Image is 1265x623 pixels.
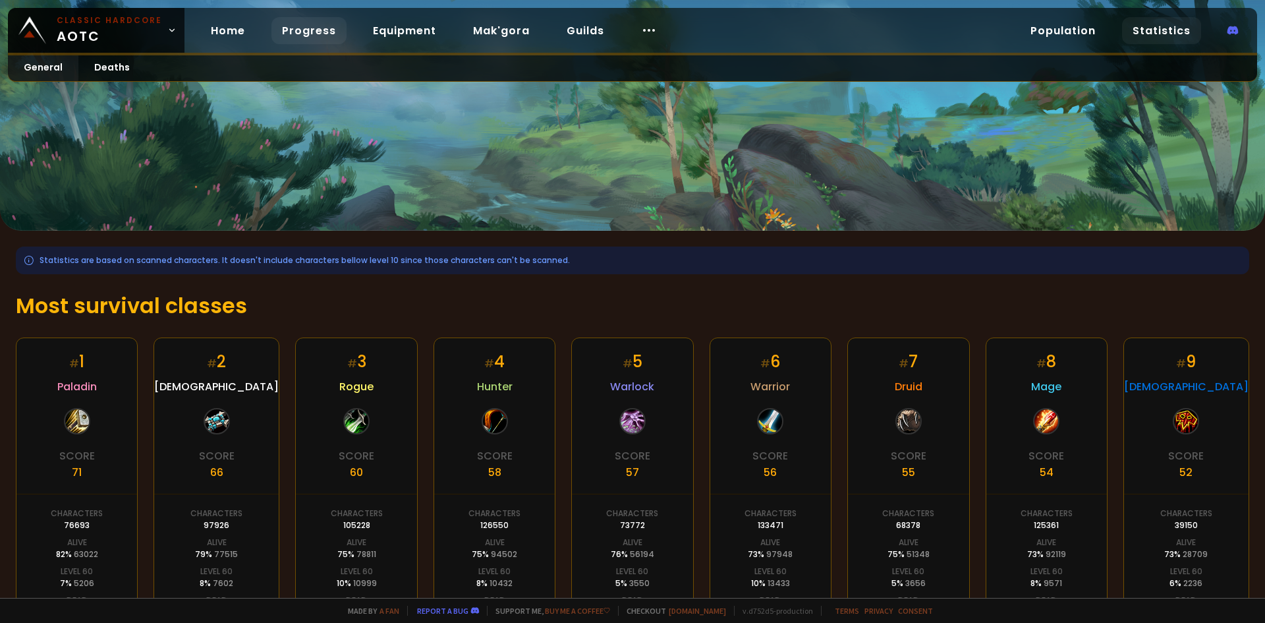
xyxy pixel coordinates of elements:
div: Alive [347,537,366,549]
a: Deaths [78,55,146,81]
div: Dead [206,595,227,607]
div: 66 [210,464,223,481]
span: 9571 [1044,578,1062,589]
div: 56 [764,464,777,481]
div: 75 % [887,549,930,560]
small: # [899,356,909,371]
div: 2 [207,350,226,373]
small: # [1036,356,1046,371]
div: Level 60 [1030,566,1063,578]
div: 3 [347,350,366,373]
small: # [760,356,770,371]
a: Classic HardcoreAOTC [8,8,184,53]
div: 6 [760,350,780,373]
span: 56194 [630,549,654,560]
div: Dead [67,595,88,607]
a: General [8,55,78,81]
span: Made by [340,606,399,616]
div: Level 60 [754,566,787,578]
div: Score [1168,448,1204,464]
div: Alive [623,537,642,549]
div: Alive [1176,537,1196,549]
a: Privacy [864,606,893,616]
div: 73 % [748,549,793,560]
div: Dead [898,595,919,607]
a: Report a bug [417,606,468,616]
a: Statistics [1122,17,1201,44]
div: Characters [190,508,242,519]
span: v. d752d5 - production [734,606,813,616]
div: Dead [622,595,643,607]
div: 125361 [1034,519,1059,531]
span: 78811 [356,549,376,560]
span: 5206 [74,578,94,589]
div: Dead [760,595,781,607]
span: 77515 [214,549,238,560]
div: 7 % [60,578,94,589]
div: Score [199,448,235,464]
small: # [484,356,494,371]
span: Paladin [57,378,97,395]
span: 3550 [629,578,650,589]
a: Population [1020,17,1106,44]
small: # [207,356,217,371]
div: 75 % [337,549,376,560]
div: 10 % [337,578,377,589]
div: Level 60 [341,566,373,578]
span: 3656 [905,578,926,589]
div: 105228 [343,519,370,531]
div: 8 [1036,350,1056,373]
div: 58 [488,464,501,481]
span: [DEMOGRAPHIC_DATA] [1124,378,1249,395]
small: # [69,356,79,371]
div: 8 % [476,578,513,589]
span: Hunter [477,378,513,395]
div: Alive [760,537,780,549]
div: 5 % [891,578,926,589]
a: Consent [898,606,933,616]
span: 2236 [1183,578,1202,589]
div: Characters [468,508,520,519]
div: 60 [350,464,363,481]
span: 10432 [490,578,513,589]
div: 8 % [200,578,233,589]
div: 8 % [1030,578,1062,589]
div: Characters [1160,508,1212,519]
div: 4 [484,350,505,373]
small: # [347,356,357,371]
div: 68378 [896,519,920,531]
a: Buy me a coffee [545,606,610,616]
div: Dead [1036,595,1057,607]
div: Alive [1036,537,1056,549]
div: Level 60 [478,566,511,578]
div: 9 [1176,350,1196,373]
div: 55 [902,464,915,481]
div: Statistics are based on scanned characters. It doesn't include characters bellow level 10 since t... [16,247,1249,274]
div: Dead [484,595,505,607]
span: 10999 [353,578,377,589]
div: 73772 [620,519,645,531]
a: Progress [271,17,347,44]
div: 73 % [1164,549,1208,560]
div: Characters [745,508,797,519]
div: Dead [1175,595,1196,607]
div: 52 [1179,464,1193,481]
span: 63022 [74,549,98,560]
div: 1 [69,350,84,373]
span: 28709 [1183,549,1208,560]
div: 57 [626,464,639,481]
div: 10 % [751,578,790,589]
span: Druid [895,378,922,395]
span: Rogue [339,378,374,395]
div: 76 % [611,549,654,560]
div: Characters [882,508,934,519]
span: 92119 [1046,549,1066,560]
div: Alive [899,537,918,549]
span: 97948 [766,549,793,560]
div: Level 60 [200,566,233,578]
div: Alive [67,537,87,549]
span: Checkout [618,606,726,616]
div: Characters [1021,508,1073,519]
span: Mage [1031,378,1061,395]
div: 75 % [472,549,517,560]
